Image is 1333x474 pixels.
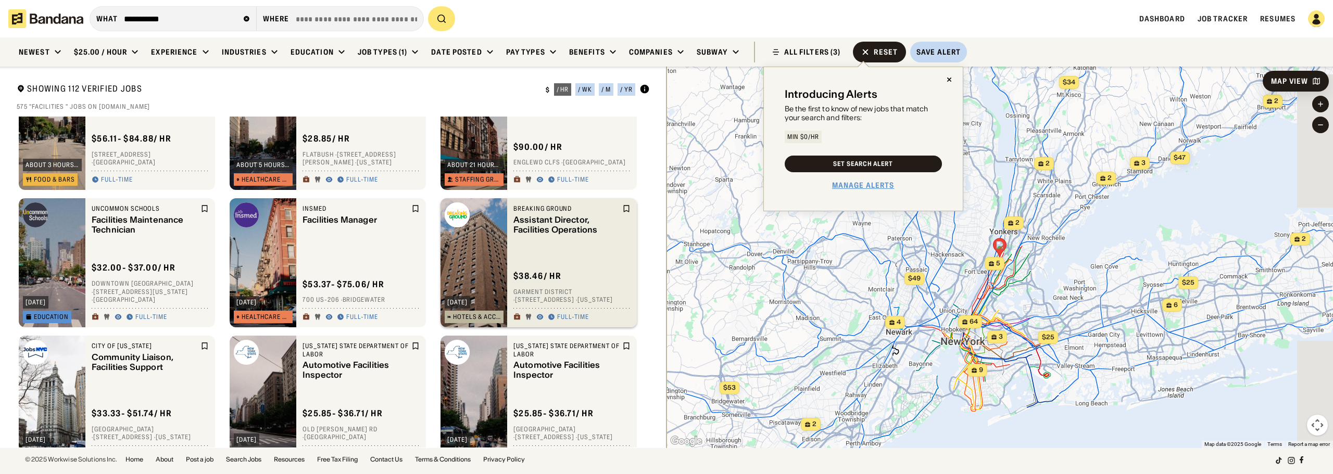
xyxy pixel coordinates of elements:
div: Set Search Alert [833,161,893,167]
div: Companies [629,47,673,57]
div: Industries [222,47,267,57]
div: $ 25.85 - $36.71 / hr [513,408,594,419]
div: / hr [557,86,569,93]
span: $49 [908,274,921,282]
div: Full-time [557,176,589,184]
div: $ 25.85 - $36.71 / hr [303,408,383,419]
div: Showing 112 Verified Jobs [17,83,537,96]
div: [DATE] [236,299,257,305]
div: Education [34,314,69,320]
img: New York State Department of Labor logo [445,340,470,365]
a: About [156,456,173,463]
div: Education [291,47,334,57]
div: Flatbush · [STREET_ADDRESS][PERSON_NAME] · [US_STATE] [303,150,420,166]
a: Free Tax Filing [317,456,358,463]
div: Healthcare & Mental Health [242,176,290,183]
div: Facilities Manager [303,215,409,225]
div: Food & Bars [34,176,75,183]
img: Bandana logotype [8,9,83,28]
span: 2 [1046,159,1050,168]
div: Map View [1271,78,1308,85]
div: [GEOGRAPHIC_DATA] · [STREET_ADDRESS] · [US_STATE] [92,425,209,441]
span: 5 [996,259,1000,268]
div: grid [17,117,649,447]
div: Hotels & Accommodation [453,314,501,320]
span: 9 [979,366,983,375]
span: 2 [1108,174,1112,183]
a: Post a job [186,456,213,463]
div: Community Liaison, Facilities Support [92,352,198,372]
div: Be the first to know of new jobs that match your search and filters: [785,105,942,122]
div: Introducing Alerts [785,88,878,100]
span: 3 [1141,159,1146,168]
div: Automotive Facilities Inspector [303,361,409,380]
a: Open this area in Google Maps (opens a new window) [669,434,703,448]
a: Job Tracker [1198,14,1248,23]
img: City of New York logo [23,340,48,365]
div: Pay Types [506,47,545,57]
span: $34 [1063,78,1075,86]
a: Terms (opens in new tab) [1267,441,1282,447]
div: 575 "facilities " jobs on [DOMAIN_NAME] [17,103,650,111]
div: Benefits [569,47,605,57]
div: ENGLEWD CLFS · [GEOGRAPHIC_DATA] [513,159,631,167]
div: [DATE] [447,299,468,305]
div: Insmed [303,204,409,213]
a: Dashboard [1139,14,1185,23]
span: $25 [1042,333,1054,341]
div: Downtown [GEOGRAPHIC_DATA] · [STREET_ADDRESS][US_STATE] · [GEOGRAPHIC_DATA] [92,280,209,304]
div: about 5 hours ago [236,162,290,168]
div: about 21 hours ago [447,162,501,168]
div: Healthcare & Mental Health [242,314,290,320]
div: Staffing Group [455,176,501,183]
div: Date Posted [431,47,482,57]
img: Google [669,434,703,448]
div: / wk [578,86,592,93]
div: Full-time [346,176,378,184]
a: Contact Us [370,456,403,463]
a: Manage Alerts [832,181,895,190]
div: Facilities Maintenance Technician [92,215,198,235]
img: Uncommon Schools logo [23,202,48,227]
div: $25.00 / hour [74,47,128,57]
img: Breaking Ground logo [445,202,470,227]
div: Subway [697,47,728,57]
a: Home [125,456,143,463]
span: 2 [1302,235,1306,244]
button: Map camera controls [1307,415,1328,435]
img: Insmed logo [234,202,259,227]
a: Search Jobs [226,456,261,463]
span: Resumes [1260,14,1296,23]
div: Experience [151,47,197,57]
div: © 2025 Workwise Solutions Inc. [25,456,117,463]
div: [US_STATE] State Department of Labor [303,342,409,358]
div: Job Types (1) [358,47,408,57]
div: ALL FILTERS (3) [784,48,841,56]
div: $ 53.37 - $75.06 / hr [303,279,384,290]
div: [US_STATE] State Department of Labor [513,342,620,358]
div: 700 US-206 · Bridgewater [303,296,420,304]
a: Terms & Conditions [415,456,471,463]
div: Full-time [135,313,167,322]
div: Full-time [346,313,378,322]
div: $ 28.85 / hr [303,133,350,144]
span: $47 [1174,153,1186,161]
div: [DATE] [26,299,46,305]
a: Resources [274,456,305,463]
div: Reset [874,48,898,56]
div: Garment District · [STREET_ADDRESS] · [US_STATE] [513,288,631,304]
span: 3 [999,332,1003,341]
div: Automotive Facilities Inspector [513,361,620,380]
div: Save Alert [916,47,961,57]
span: 64 [970,317,978,326]
span: 2 [812,420,816,429]
div: Full-time [557,313,589,322]
div: / m [601,86,611,93]
div: [DATE] [447,437,468,443]
span: $53 [723,383,736,391]
div: Uncommon Schools [92,204,198,213]
div: Full-time [101,176,133,184]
